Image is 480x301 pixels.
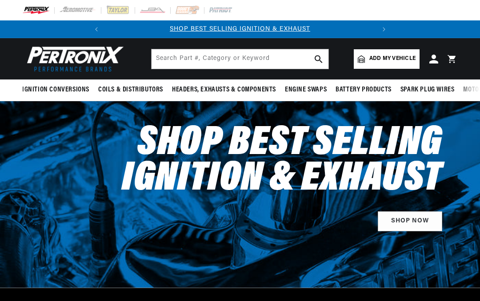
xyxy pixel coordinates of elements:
a: SHOP NOW [378,211,442,231]
a: SHOP BEST SELLING IGNITION & EXHAUST [170,26,310,32]
span: Engine Swaps [285,85,327,95]
span: Coils & Distributors [98,85,163,95]
button: Translation missing: en.sections.announcements.next_announcement [375,20,393,38]
div: Announcement [105,24,375,34]
summary: Spark Plug Wires [396,79,459,100]
h2: Shop Best Selling Ignition & Exhaust [62,126,442,197]
span: Headers, Exhausts & Components [172,85,276,95]
button: search button [309,49,328,69]
div: 1 of 2 [105,24,375,34]
input: Search Part #, Category or Keyword [152,49,328,69]
a: Add my vehicle [354,49,420,69]
img: Pertronix [22,44,124,74]
summary: Ignition Conversions [22,79,94,100]
span: Ignition Conversions [22,85,89,95]
span: Add my vehicle [369,55,416,63]
summary: Engine Swaps [280,79,331,100]
span: Spark Plug Wires [400,85,455,95]
span: Battery Products [336,85,392,95]
summary: Headers, Exhausts & Components [168,79,280,100]
button: Translation missing: en.sections.announcements.previous_announcement [88,20,105,38]
summary: Coils & Distributors [94,79,168,100]
summary: Battery Products [331,79,396,100]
